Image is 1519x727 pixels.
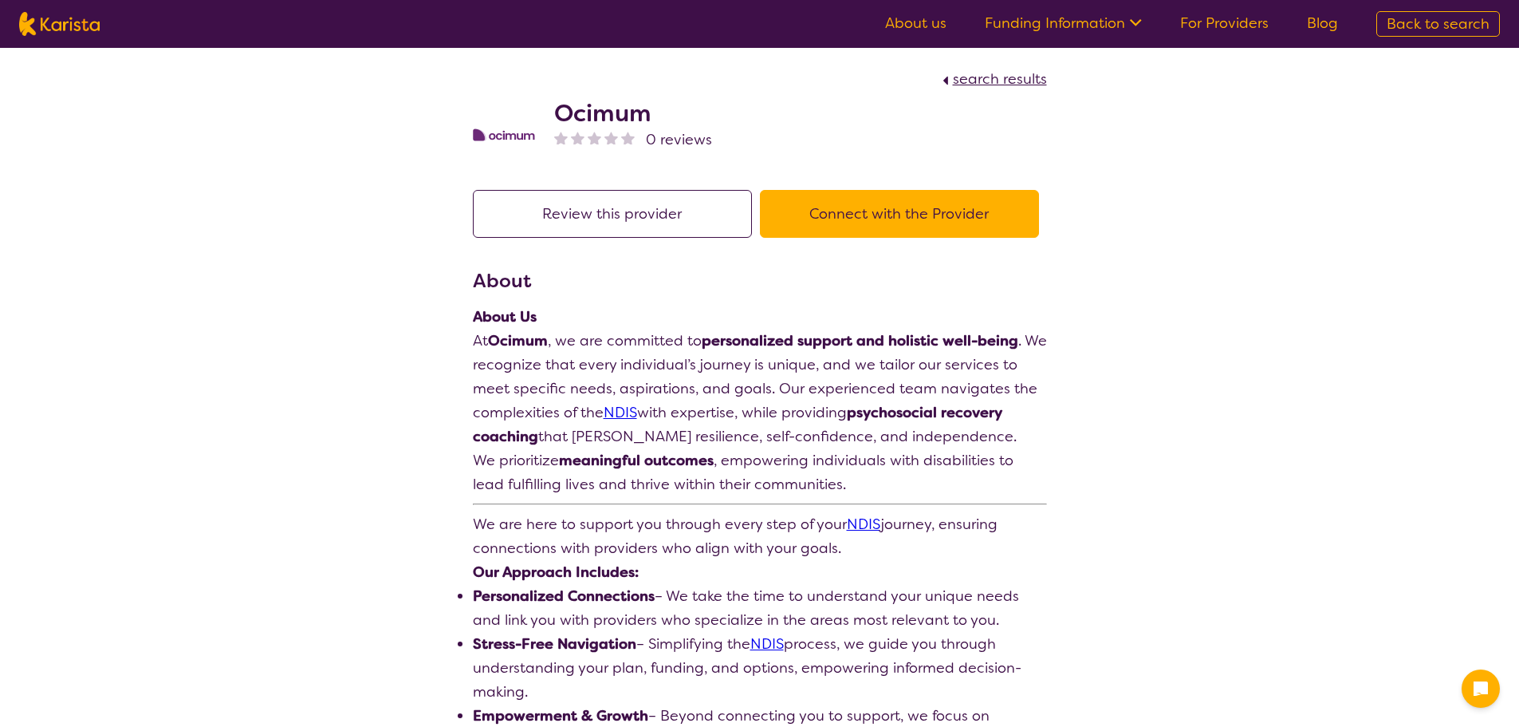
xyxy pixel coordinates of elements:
[621,131,635,144] img: nonereviewstar
[473,512,1047,560] p: We are here to support you through every step of your journey, ensuring connections with provider...
[473,587,655,606] strong: Personalized Connections
[19,12,100,36] img: Karista logo
[473,307,537,326] strong: About Us
[1180,14,1269,33] a: For Providers
[604,131,618,144] img: nonereviewstar
[953,69,1047,89] span: search results
[473,632,1047,704] p: – Simplifying the process, we guide you through understanding your plan, funding, and options, em...
[473,403,1002,446] strong: psychosocial recovery coaching
[473,584,1047,632] p: – We take the time to understand your unique needs and link you with providers who specialize in ...
[885,14,946,33] a: About us
[473,329,1047,448] p: At , we are committed to . We recognize that every individual’s journey is unique, and we tailor ...
[559,451,714,470] strong: meaningful outcomes
[554,131,568,144] img: nonereviewstar
[760,190,1039,238] button: Connect with the Provider
[985,14,1142,33] a: Funding Information
[588,131,601,144] img: nonereviewstar
[473,634,636,654] strong: Stress-Free Navigation
[473,563,639,582] strong: Our Approach Includes:
[646,128,712,152] span: 0 reviews
[473,267,1047,295] h3: About
[1376,11,1500,37] a: Back to search
[750,634,784,654] a: NDIS
[473,706,648,725] strong: Empowerment & Growth
[939,69,1047,89] a: search results
[488,331,548,350] strong: Ocimum
[760,204,1047,223] a: Connect with the Provider
[1307,14,1338,33] a: Blog
[702,331,1018,350] strong: personalized support and holistic well-being
[604,403,637,422] a: NDIS
[473,190,752,238] button: Review this provider
[473,448,1047,496] p: We prioritize , empowering individuals with disabilities to lead fulfilling lives and thrive with...
[473,128,537,141] img: pojgxtd2rnyut6upoy4p.png
[571,131,584,144] img: nonereviewstar
[473,204,760,223] a: Review this provider
[1387,14,1489,34] span: Back to search
[554,99,712,128] h2: Ocimum
[847,515,880,534] a: NDIS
